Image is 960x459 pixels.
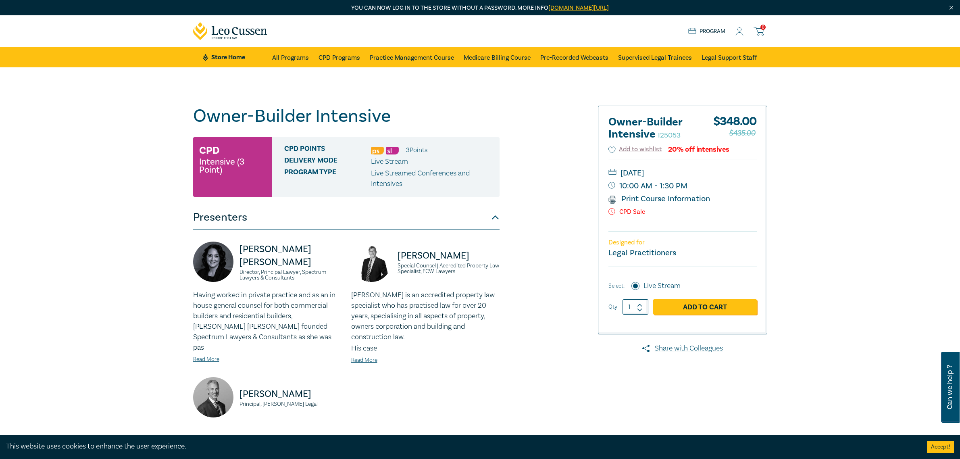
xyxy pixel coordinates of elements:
[386,147,399,154] img: Substantive Law
[351,357,377,364] a: Read More
[608,116,697,140] h2: Owner-Builder Intensive
[948,4,955,11] img: Close
[653,299,757,315] a: Add to Cart
[713,116,757,144] div: $ 348.00
[272,47,309,67] a: All Programs
[193,205,500,229] button: Presenters
[623,299,648,315] input: 1
[239,269,342,281] small: Director, Principal Lawyer, Spectrum Lawyers & Consultants
[371,157,408,166] span: Live Stream
[946,357,954,418] span: Can we help ?
[608,194,710,204] a: Print Course Information
[351,242,391,282] img: https://s3.ap-southeast-2.amazonaws.com/leo-cussen-store-production-content/Contacts/David%20McKe...
[608,282,625,290] span: Select:
[370,47,454,67] a: Practice Management Course
[608,167,757,179] small: [DATE]
[203,53,259,62] a: Store Home
[193,106,500,127] h1: Owner-Builder Intensive
[284,156,371,167] span: Delivery Mode
[193,377,233,417] img: https://s3.ap-southeast-2.amazonaws.com/leo-cussen-store-production-content/Contacts/David%20Fair...
[702,47,757,67] a: Legal Support Staff
[398,249,500,262] p: [PERSON_NAME]
[193,356,219,363] a: Read More
[658,131,681,140] small: I25053
[598,343,767,354] a: Share with Colleagues
[608,248,676,258] small: Legal Practitioners
[927,441,954,453] button: Accept cookies
[688,27,726,36] a: Program
[643,281,681,291] label: Live Stream
[239,401,342,407] small: Principal, [PERSON_NAME] Legal
[608,303,617,311] label: Qty
[398,263,500,274] small: Special Counsel | Accredited Property Law Specialist, FCW Lawyers
[239,388,342,401] p: [PERSON_NAME]
[668,146,729,153] div: 20% off intensives
[729,127,756,140] span: $435.00
[608,179,757,192] small: 10:00 AM - 1:30 PM
[618,47,692,67] a: Supervised Legal Trainees
[548,4,609,12] a: [DOMAIN_NAME][URL]
[608,239,757,246] p: Designed for
[371,168,494,189] p: Live Streamed Conferences and Intensives
[193,4,767,13] p: You can now log in to the store without a password. More info
[608,145,662,154] button: Add to wishlist
[760,25,766,30] span: 0
[540,47,608,67] a: Pre-Recorded Webcasts
[464,47,531,67] a: Medicare Billing Course
[199,158,266,174] small: Intensive (3 Point)
[193,242,233,282] img: https://s3.ap-southeast-2.amazonaws.com/leo-cussen-store-production-content/Contacts/Donna%20Abu-...
[608,208,757,216] p: CPD Sale
[406,145,427,155] li: 3 Point s
[371,147,384,154] img: Professional Skills
[284,145,371,155] span: CPD Points
[6,441,915,452] div: This website uses cookies to enhance the user experience.
[239,243,342,269] p: [PERSON_NAME] [PERSON_NAME]
[284,168,371,189] span: Program type
[319,47,360,67] a: CPD Programs
[351,290,500,342] p: [PERSON_NAME] is an accredited property law specialist who has practised law for over 20 years, s...
[199,143,219,158] h3: CPD
[351,343,500,354] p: His case
[193,290,342,353] p: Having worked in private practice and as an in-house general counsel for both commercial builders...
